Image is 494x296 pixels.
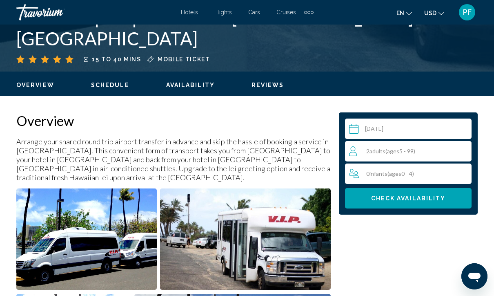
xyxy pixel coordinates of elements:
button: Travelers: 2 adults, 0 children [345,141,472,184]
span: ages [389,170,401,177]
button: Open full-screen image slider [16,188,157,290]
button: Availability [166,81,215,89]
span: Schedule [91,82,129,88]
span: USD [424,10,436,16]
span: en [396,10,404,16]
button: Reviews [251,81,284,89]
span: Check Availability [371,195,446,202]
a: Cars [248,9,260,16]
span: PF [463,8,472,16]
span: Overview [16,82,54,88]
span: ages [387,148,399,155]
span: Mobile ticket [158,56,210,63]
a: Travorium [16,4,173,20]
button: Change currency [424,7,444,19]
a: Hotels [181,9,198,16]
button: Schedule [91,81,129,89]
h1: Round-Trip Airport Shuttle [GEOGRAPHIC_DATA] on [GEOGRAPHIC_DATA] [16,7,478,49]
h2: Overview [16,112,331,129]
button: Open full-screen image slider [160,188,331,290]
span: 0 [366,170,414,177]
p: Arrange your shared round trip airport transfer in advance and skip the hassle of booking a servi... [16,137,331,182]
span: Infants [369,170,387,177]
span: ( 0 - 4) [387,170,414,177]
button: User Menu [456,4,478,21]
span: 2 [366,148,415,155]
button: Overview [16,81,54,89]
iframe: Button to launch messaging window [461,263,487,289]
span: 15 to 40 mins [92,56,141,63]
span: ( 5 - 99) [385,148,415,155]
button: Check Availability [345,188,472,209]
span: Availability [166,82,215,88]
button: Change language [396,7,412,19]
a: Flights [214,9,232,16]
span: Adults [369,148,385,155]
span: Reviews [251,82,284,88]
button: Extra navigation items [304,6,314,19]
a: Cruises [276,9,296,16]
